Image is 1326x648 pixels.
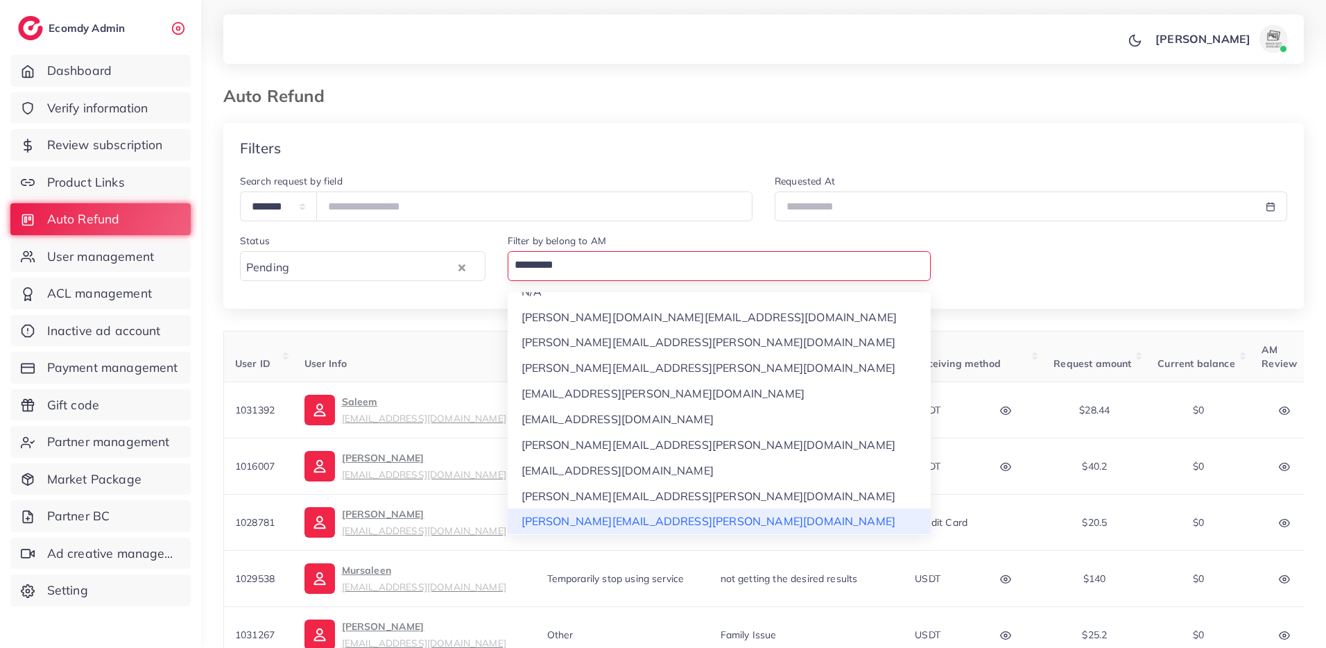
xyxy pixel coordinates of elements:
[508,458,931,484] li: [EMAIL_ADDRESS][DOMAIN_NAME]
[235,404,275,416] span: 1031392
[915,357,1001,370] span: Receiving method
[508,330,931,355] li: [PERSON_NAME][EMAIL_ADDRESS][PERSON_NAME][DOMAIN_NAME]
[18,16,43,40] img: logo
[10,500,191,532] a: Partner BC
[47,136,163,154] span: Review subscription
[547,572,684,585] span: Temporarily stop using service
[235,460,275,472] span: 1016007
[342,393,506,427] p: Saleem
[1082,460,1107,472] span: $40.2
[1148,25,1293,53] a: [PERSON_NAME]avatar
[10,463,191,495] a: Market Package
[240,234,270,248] label: Status
[1157,357,1234,370] span: Current balance
[240,174,343,188] label: Search request by field
[47,396,99,414] span: Gift code
[508,509,931,534] li: [PERSON_NAME][EMAIL_ADDRESS][PERSON_NAME][DOMAIN_NAME]
[235,629,275,641] span: 1031267
[508,251,931,281] div: Search for option
[721,572,858,585] span: not getting the desired results
[47,545,180,563] span: Ad creative management
[1193,460,1204,472] span: $0
[49,22,128,35] h2: Ecomdy Admin
[721,629,777,641] span: Family Issue
[342,562,506,595] p: Mursaleen
[304,393,506,427] a: Saleem[EMAIL_ADDRESS][DOMAIN_NAME]
[1079,404,1110,416] span: $28.44
[10,92,191,124] a: Verify information
[10,129,191,161] a: Review subscription
[10,203,191,235] a: Auto Refund
[47,433,170,451] span: Partner management
[1082,516,1107,529] span: $20.5
[1082,629,1107,641] span: $25.2
[240,251,485,281] div: Search for option
[235,572,275,585] span: 1029538
[458,259,465,275] button: Clear Selected
[915,626,940,643] p: USDT
[304,507,335,538] img: ic-user-info.36bf1079.svg
[304,450,506,483] a: [PERSON_NAME][EMAIL_ADDRESS][DOMAIN_NAME]
[47,99,148,117] span: Verify information
[10,278,191,309] a: ACL management
[342,468,506,480] small: [EMAIL_ADDRESS][DOMAIN_NAME]
[1193,629,1204,641] span: $0
[547,629,574,641] span: Other
[47,248,154,266] span: User management
[775,174,835,188] label: Requested At
[508,234,607,248] label: Filter by belong to AM
[240,139,281,157] h4: Filters
[47,581,88,599] span: Setting
[47,210,120,228] span: Auto Refund
[223,86,336,106] h3: Auto Refund
[915,570,940,587] p: USDT
[510,253,923,278] input: Search for option
[235,357,270,370] span: User ID
[915,514,967,531] p: Credit card
[1053,357,1131,370] span: Request amount
[304,562,506,595] a: Mursaleen[EMAIL_ADDRESS][DOMAIN_NAME]
[508,407,931,432] li: [EMAIL_ADDRESS][DOMAIN_NAME]
[915,458,940,475] p: USDT
[508,355,931,381] li: [PERSON_NAME][EMAIL_ADDRESS][PERSON_NAME][DOMAIN_NAME]
[10,538,191,570] a: Ad creative management
[10,241,191,273] a: User management
[342,525,506,536] small: [EMAIL_ADDRESS][DOMAIN_NAME]
[10,426,191,458] a: Partner management
[915,402,940,418] p: USDT
[508,279,931,305] li: N/A
[10,315,191,347] a: Inactive ad account
[243,257,292,278] span: Pending
[1083,572,1106,585] span: $140
[10,55,191,87] a: Dashboard
[235,516,275,529] span: 1028781
[342,581,506,592] small: [EMAIL_ADDRESS][DOMAIN_NAME]
[304,357,347,370] span: User Info
[47,470,141,488] span: Market Package
[508,432,931,458] li: [PERSON_NAME][EMAIL_ADDRESS][PERSON_NAME][DOMAIN_NAME]
[47,359,178,377] span: Payment management
[342,506,506,539] p: [PERSON_NAME]
[10,352,191,384] a: Payment management
[342,412,506,424] small: [EMAIL_ADDRESS][DOMAIN_NAME]
[508,381,931,407] li: [EMAIL_ADDRESS][PERSON_NAME][DOMAIN_NAME]
[1262,343,1297,370] span: AM Review
[47,322,161,340] span: Inactive ad account
[304,563,335,594] img: ic-user-info.36bf1079.svg
[1155,31,1250,47] p: [PERSON_NAME]
[47,284,152,302] span: ACL management
[18,16,128,40] a: logoEcomdy Admin
[10,574,191,606] a: Setting
[508,305,931,330] li: [PERSON_NAME][DOMAIN_NAME][EMAIL_ADDRESS][DOMAIN_NAME]
[47,507,110,525] span: Partner BC
[1193,404,1204,416] span: $0
[1193,516,1204,529] span: $0
[10,167,191,198] a: Product Links
[10,389,191,421] a: Gift code
[508,484,931,509] li: [PERSON_NAME][EMAIL_ADDRESS][PERSON_NAME][DOMAIN_NAME]
[342,450,506,483] p: [PERSON_NAME]
[508,534,931,560] li: [PERSON_NAME][DOMAIN_NAME][EMAIL_ADDRESS][DOMAIN_NAME]
[293,253,454,278] input: Search for option
[1193,572,1204,585] span: $0
[304,451,335,481] img: ic-user-info.36bf1079.svg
